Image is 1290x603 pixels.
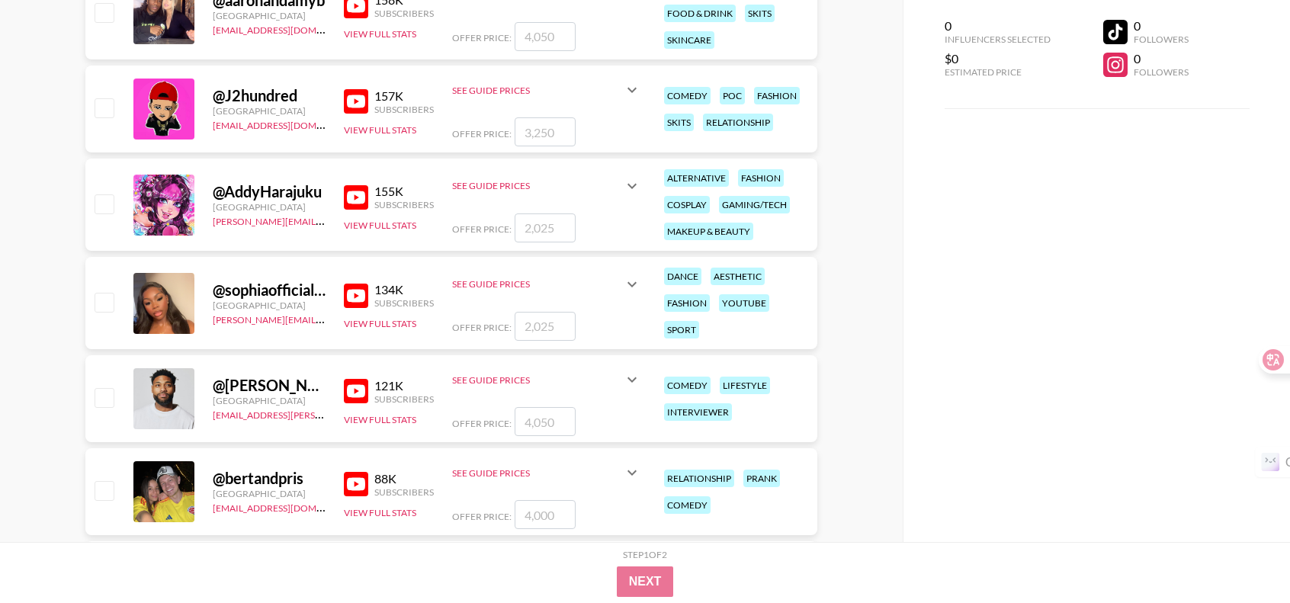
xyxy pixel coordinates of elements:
input: 4,050 [515,407,576,436]
div: skits [664,114,694,131]
div: lifestyle [720,377,770,394]
div: Estimated Price [945,66,1051,78]
div: [GEOGRAPHIC_DATA] [213,105,326,117]
div: 134K [374,282,434,297]
div: Step 1 of 2 [623,549,667,560]
button: View Full Stats [344,318,416,329]
div: skincare [664,31,714,49]
span: Offer Price: [452,511,512,522]
div: @ AddyHarajuku [213,182,326,201]
input: 3,250 [515,117,576,146]
div: @ bertandpris [213,469,326,488]
div: comedy [664,377,711,394]
span: Offer Price: [452,322,512,333]
div: cosplay [664,196,710,213]
img: YouTube [344,284,368,308]
a: [EMAIL_ADDRESS][DOMAIN_NAME] [213,21,366,36]
div: [GEOGRAPHIC_DATA] [213,201,326,213]
div: youtube [719,294,769,312]
div: aesthetic [711,268,765,285]
div: Influencers Selected [945,34,1051,45]
button: View Full Stats [344,414,416,425]
div: 0 [1134,18,1189,34]
div: fashion [664,294,710,312]
div: makeup & beauty [664,223,753,240]
div: See Guide Prices [452,467,623,479]
button: View Full Stats [344,220,416,231]
div: comedy [664,87,711,104]
div: See Guide Prices [452,454,641,491]
div: Subscribers [374,199,434,210]
img: YouTube [344,89,368,114]
div: @ J2hundred [213,86,326,105]
div: comedy [664,496,711,514]
div: Followers [1134,34,1189,45]
div: Subscribers [374,393,434,405]
div: [GEOGRAPHIC_DATA] [213,10,326,21]
a: [EMAIL_ADDRESS][DOMAIN_NAME] [213,117,366,131]
div: Subscribers [374,8,434,19]
input: 4,000 [515,500,576,529]
div: skits [745,5,775,22]
button: Next [617,566,674,597]
div: prank [743,470,780,487]
div: food & drink [664,5,736,22]
div: See Guide Prices [452,180,623,191]
a: [PERSON_NAME][EMAIL_ADDRESS][DOMAIN_NAME] [213,311,438,326]
input: 2,025 [515,312,576,341]
div: 0 [945,18,1051,34]
div: @ sophiaofficialxo [213,281,326,300]
div: 121K [374,378,434,393]
img: YouTube [344,472,368,496]
div: [GEOGRAPHIC_DATA] [213,300,326,311]
div: relationship [703,114,773,131]
span: Offer Price: [452,32,512,43]
div: Followers [1134,66,1189,78]
div: gaming/tech [719,196,790,213]
iframe: Drift Widget Chat Controller [1214,527,1272,585]
div: interviewer [664,403,732,421]
div: fashion [738,169,784,187]
div: See Guide Prices [452,168,641,204]
div: See Guide Prices [452,374,623,386]
div: alternative [664,169,729,187]
div: sport [664,321,699,338]
div: 88K [374,471,434,486]
span: Offer Price: [452,128,512,140]
div: dance [664,268,701,285]
div: $0 [945,51,1051,66]
a: [PERSON_NAME][EMAIL_ADDRESS][DOMAIN_NAME] [213,213,438,227]
button: View Full Stats [344,28,416,40]
div: @ [PERSON_NAME] [213,376,326,395]
div: 155K [374,184,434,199]
input: 2,025 [515,213,576,242]
div: See Guide Prices [452,266,641,303]
a: [EMAIL_ADDRESS][PERSON_NAME][DOMAIN_NAME] [213,406,438,421]
div: See Guide Prices [452,85,623,96]
div: [GEOGRAPHIC_DATA] [213,488,326,499]
div: 157K [374,88,434,104]
div: relationship [664,470,734,487]
input: 4,050 [515,22,576,51]
div: 0 [1134,51,1189,66]
div: fashion [754,87,800,104]
div: See Guide Prices [452,72,641,108]
div: See Guide Prices [452,278,623,290]
div: Subscribers [374,486,434,498]
img: YouTube [344,185,368,210]
a: [EMAIL_ADDRESS][DOMAIN_NAME] [213,499,366,514]
div: poc [720,87,745,104]
div: Subscribers [374,297,434,309]
img: YouTube [344,379,368,403]
div: See Guide Prices [452,361,641,398]
button: View Full Stats [344,507,416,518]
button: View Full Stats [344,124,416,136]
div: [GEOGRAPHIC_DATA] [213,395,326,406]
span: Offer Price: [452,223,512,235]
div: Subscribers [374,104,434,115]
span: Offer Price: [452,418,512,429]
